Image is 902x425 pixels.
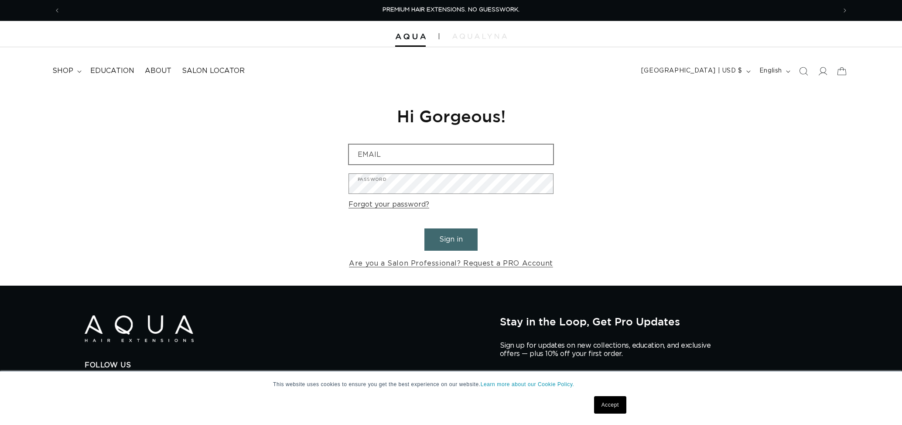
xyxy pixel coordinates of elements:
[395,34,426,40] img: Aqua Hair Extensions
[349,145,553,164] input: Email
[835,2,854,19] button: Next announcement
[636,63,754,79] button: [GEOGRAPHIC_DATA] | USD $
[48,2,67,19] button: Previous announcement
[85,361,487,370] h2: Follow Us
[145,66,171,76] span: About
[500,342,718,358] p: Sign up for updates on new collections, education, and exclusive offers — plus 10% off your first...
[348,198,429,211] a: Forgot your password?
[85,61,140,81] a: Education
[794,62,813,81] summary: Search
[52,66,73,76] span: shop
[182,66,245,76] span: Salon Locator
[424,228,478,251] button: Sign in
[349,257,553,270] a: Are you a Salon Professional? Request a PRO Account
[47,61,85,81] summary: shop
[452,34,507,39] img: aqualyna.com
[858,383,902,425] iframe: Chat Widget
[383,7,519,13] span: PREMIUM HAIR EXTENSIONS. NO GUESSWORK.
[348,105,553,127] h1: Hi Gorgeous!
[85,315,194,342] img: Aqua Hair Extensions
[177,61,250,81] a: Salon Locator
[481,381,574,387] a: Learn more about our Cookie Policy.
[90,66,134,76] span: Education
[641,66,742,76] span: [GEOGRAPHIC_DATA] | USD $
[500,315,817,328] h2: Stay in the Loop, Get Pro Updates
[140,61,177,81] a: About
[594,396,626,414] a: Accept
[754,63,794,79] button: English
[273,380,629,388] p: This website uses cookies to ensure you get the best experience on our website.
[759,66,782,76] span: English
